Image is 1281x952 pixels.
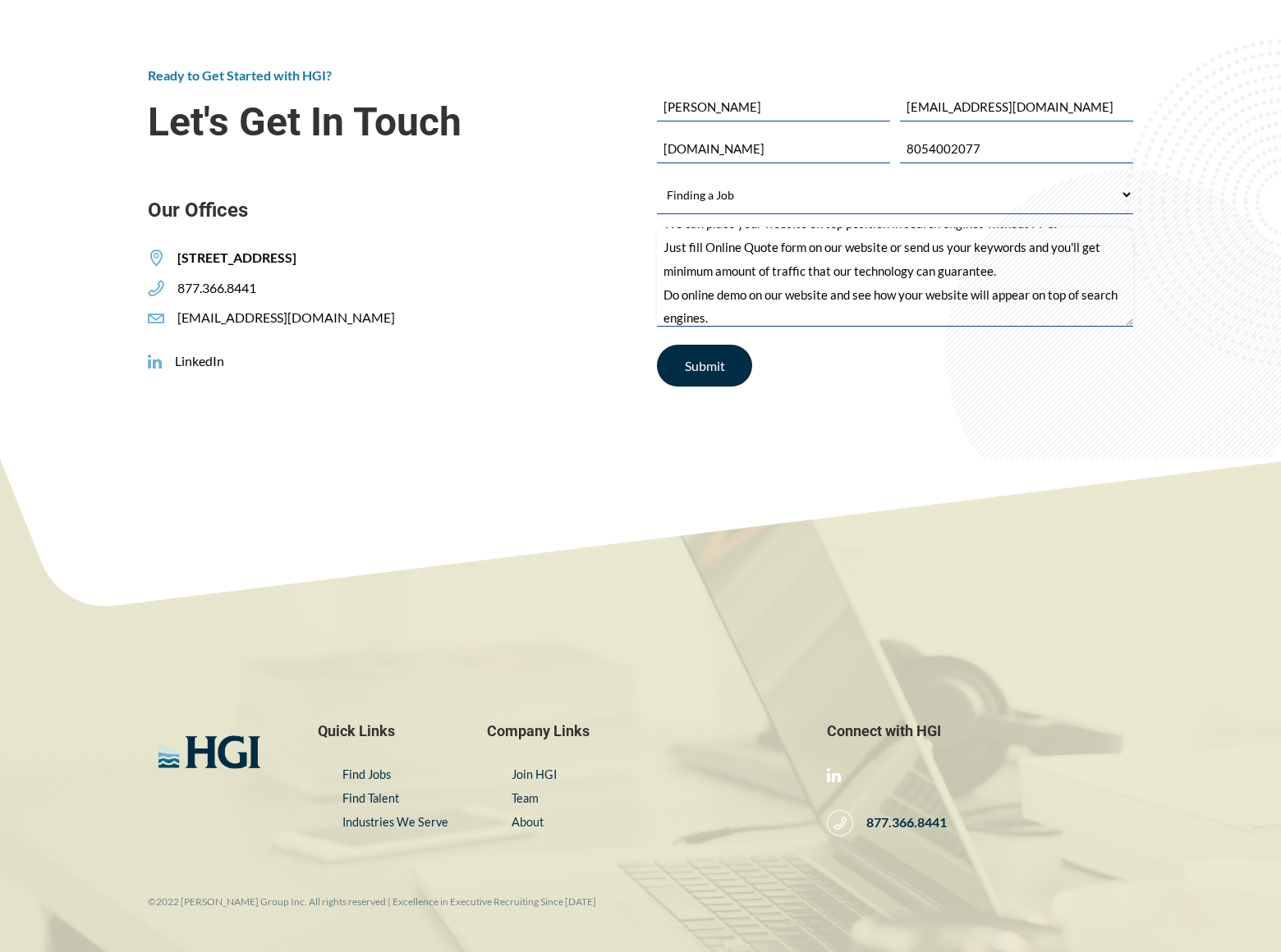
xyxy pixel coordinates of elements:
[148,895,596,908] small: ©2022 [PERSON_NAME] Group Inc. All rights reserved | Excellence in Executive Recruiting Since [DATE]
[827,810,947,836] a: 877.366.8441
[164,309,395,327] span: [EMAIL_ADDRESS][DOMAIN_NAME]
[900,135,1133,162] input: Phone (optional)
[853,814,947,831] span: 877.366.8441
[164,249,296,267] span: [STREET_ADDRESS]
[148,280,256,297] a: 877.366.8441
[342,791,399,805] a: Find Talent
[512,791,539,805] a: Team
[512,815,544,829] a: About
[342,767,391,781] a: Find Jobs
[827,721,1133,740] span: Connect with HGI
[148,67,332,83] span: Ready to Get Started with HGI?
[164,280,256,297] span: 877.366.8441
[900,93,1133,121] input: Email
[148,99,624,144] span: Let's Get In Touch
[657,345,752,387] input: Submit
[657,135,890,162] input: Company (optional)
[487,721,793,740] span: Company Links
[148,353,224,370] a: LinkedIn
[148,198,624,223] span: Our Offices
[657,93,890,121] input: Name
[148,309,395,327] a: [EMAIL_ADDRESS][DOMAIN_NAME]
[342,815,448,829] a: Industries We Serve
[318,721,455,740] span: Quick Links
[162,353,224,370] span: LinkedIn
[512,767,557,781] a: Join HGI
